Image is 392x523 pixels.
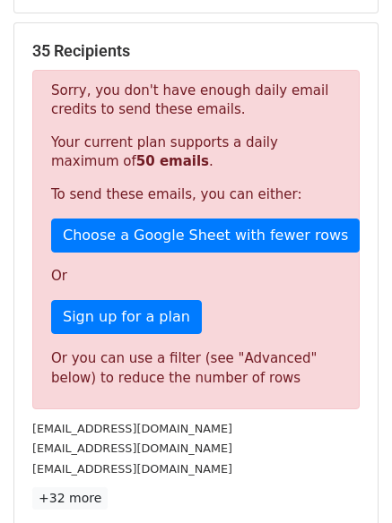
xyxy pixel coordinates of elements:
[51,300,202,334] a: Sign up for a plan
[51,133,341,171] p: Your current plan supports a daily maximum of .
[302,437,392,523] iframe: Chat Widget
[136,153,209,169] strong: 50 emails
[32,442,232,455] small: [EMAIL_ADDRESS][DOMAIN_NAME]
[32,462,232,476] small: [EMAIL_ADDRESS][DOMAIN_NAME]
[32,41,360,61] h5: 35 Recipients
[51,219,360,253] a: Choose a Google Sheet with fewer rows
[51,267,341,286] p: Or
[32,422,232,435] small: [EMAIL_ADDRESS][DOMAIN_NAME]
[32,487,108,510] a: +32 more
[51,81,341,119] p: Sorry, you don't have enough daily email credits to send these emails.
[51,348,341,389] div: Or you can use a filter (see "Advanced" below) to reduce the number of rows
[51,185,341,204] p: To send these emails, you can either:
